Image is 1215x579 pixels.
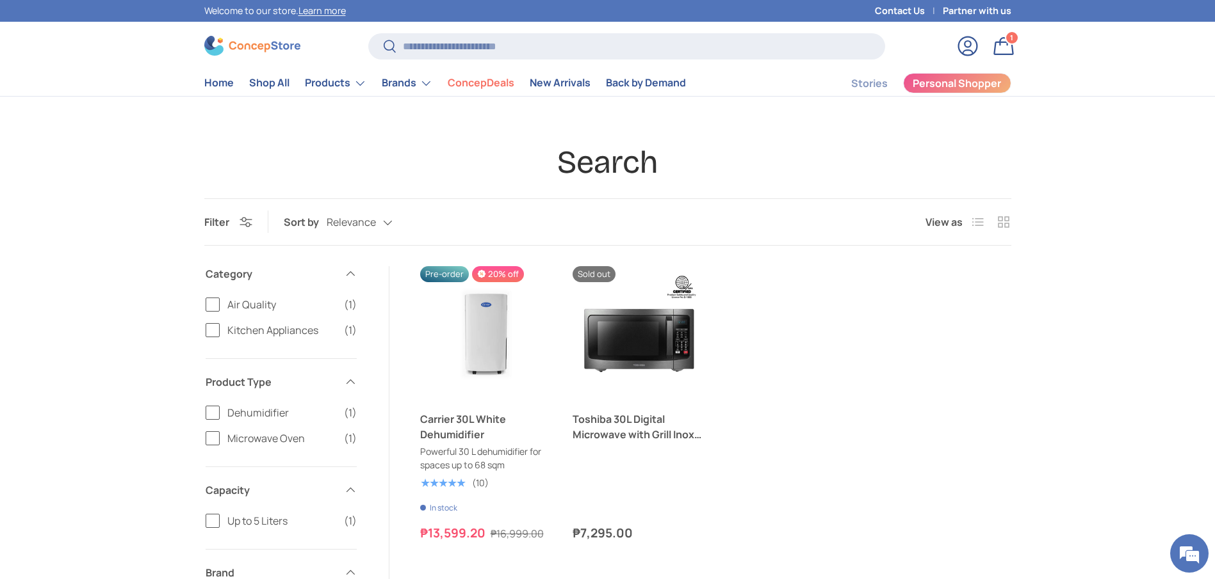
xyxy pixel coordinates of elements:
[472,266,524,282] span: 20% off
[420,411,553,442] a: Carrier 30L White Dehumidifier
[382,70,432,96] a: Brands
[227,297,336,312] span: Air Quality
[851,71,888,96] a: Stories
[943,4,1011,18] a: Partner with us
[204,143,1011,182] h1: Search
[206,482,336,498] span: Capacity
[206,374,336,390] span: Product Type
[206,467,357,513] summary: Capacity
[573,411,705,442] a: Toshiba 30L Digital Microwave with Grill Inox Steel
[327,211,418,234] button: Relevance
[305,70,366,96] a: Products
[204,70,686,96] nav: Primary
[344,431,357,446] span: (1)
[227,405,336,420] span: Dehumidifier
[298,4,346,17] a: Learn more
[344,297,357,312] span: (1)
[420,266,553,399] a: Carrier 30L White Dehumidifier
[206,251,357,297] summary: Category
[249,70,289,95] a: Shop All
[204,215,229,229] span: Filter
[204,215,252,229] button: Filter
[227,431,336,446] span: Microwave Oven
[374,70,440,96] summary: Brands
[284,214,327,230] label: Sort by
[903,73,1011,93] a: Personal Shopper
[344,513,357,528] span: (1)
[206,266,336,282] span: Category
[573,266,705,399] a: Toshiba 30L Digital Microwave with Grill Inox Steel
[206,359,357,405] summary: Product Type
[204,36,300,56] img: ConcepStore
[327,216,376,228] span: Relevance
[875,4,943,18] a: Contact Us
[227,322,336,338] span: Kitchen Appliances
[420,266,469,282] span: Pre-order
[530,70,591,95] a: New Arrivals
[297,70,374,96] summary: Products
[227,513,336,528] span: Up to 5 Liters
[573,266,616,282] span: Sold out
[606,70,686,95] a: Back by Demand
[820,70,1011,96] nav: Secondary
[204,70,234,95] a: Home
[344,405,357,420] span: (1)
[913,78,1001,88] span: Personal Shopper
[926,214,963,230] span: View as
[1010,33,1013,42] span: 1
[204,4,346,18] p: Welcome to our store.
[448,70,514,95] a: ConcepDeals
[344,322,357,338] span: (1)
